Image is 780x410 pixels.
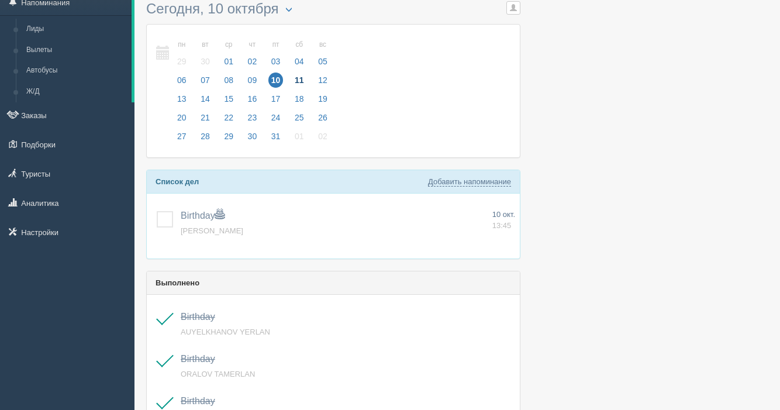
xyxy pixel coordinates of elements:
a: 06 [171,74,193,92]
span: 07 [198,73,213,88]
span: 20 [174,110,189,125]
span: 29 [221,129,236,144]
a: Birthday [181,312,215,322]
a: AUYELKHANOV YERLAN [181,328,270,336]
a: Ж/Д [21,81,132,102]
span: 30 [198,54,213,69]
a: 30 [241,130,264,149]
span: 08 [221,73,236,88]
a: Birthday [181,354,215,364]
a: 07 [194,74,216,92]
a: 26 [312,111,331,130]
a: 01 [288,130,310,149]
a: 18 [288,92,310,111]
span: 29 [174,54,189,69]
small: вс [315,40,330,50]
small: ср [221,40,236,50]
span: 01 [221,54,236,69]
span: 21 [198,110,213,125]
span: 19 [315,91,330,106]
a: 13 [171,92,193,111]
span: 13 [174,91,189,106]
a: 10 окт. 13:45 [492,209,515,231]
span: 10 [268,73,284,88]
a: 25 [288,111,310,130]
span: 23 [245,110,260,125]
a: [PERSON_NAME] [181,226,243,235]
a: 19 [312,92,331,111]
b: Список дел [156,177,199,186]
a: 28 [194,130,216,149]
a: 10 [265,74,287,92]
small: сб [292,40,307,50]
a: 12 [312,74,331,92]
a: сб 04 [288,33,310,74]
a: 23 [241,111,264,130]
a: 17 [265,92,287,111]
span: 13:45 [492,221,512,230]
a: 16 [241,92,264,111]
small: пт [268,40,284,50]
a: ср 01 [218,33,240,74]
b: Выполнено [156,278,199,287]
a: Добавить напоминание [428,177,511,187]
a: 02 [312,130,331,149]
h3: Сегодня, 10 октября [146,1,520,18]
span: 22 [221,110,236,125]
small: чт [245,40,260,50]
a: 20 [171,111,193,130]
a: Автобусы [21,60,132,81]
span: 12 [315,73,330,88]
span: 02 [245,54,260,69]
span: 02 [315,129,330,144]
span: 30 [245,129,260,144]
span: 09 [245,73,260,88]
span: 11 [292,73,307,88]
span: 15 [221,91,236,106]
a: 15 [218,92,240,111]
span: 26 [315,110,330,125]
a: пт 03 [265,33,287,74]
span: 28 [198,129,213,144]
a: 24 [265,111,287,130]
a: Birthday [181,211,225,220]
a: 11 [288,74,310,92]
small: вт [198,40,213,50]
a: ORALOV TAMERLAN [181,370,255,378]
a: 09 [241,74,264,92]
span: 17 [268,91,284,106]
span: 31 [268,129,284,144]
a: 27 [171,130,193,149]
a: 22 [218,111,240,130]
a: Лиды [21,19,132,40]
a: 14 [194,92,216,111]
a: вс 05 [312,33,331,74]
a: Вылеты [21,40,132,61]
span: 16 [245,91,260,106]
span: 27 [174,129,189,144]
span: 24 [268,110,284,125]
span: 18 [292,91,307,106]
a: 31 [265,130,287,149]
span: 05 [315,54,330,69]
span: 01 [292,129,307,144]
small: пн [174,40,189,50]
span: 14 [198,91,213,106]
a: 08 [218,74,240,92]
a: Birthday [181,396,215,406]
a: пн 29 [171,33,193,74]
a: 21 [194,111,216,130]
span: 06 [174,73,189,88]
span: 10 окт. [492,210,515,219]
span: 04 [292,54,307,69]
span: 03 [268,54,284,69]
a: чт 02 [241,33,264,74]
a: вт 30 [194,33,216,74]
span: 25 [292,110,307,125]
